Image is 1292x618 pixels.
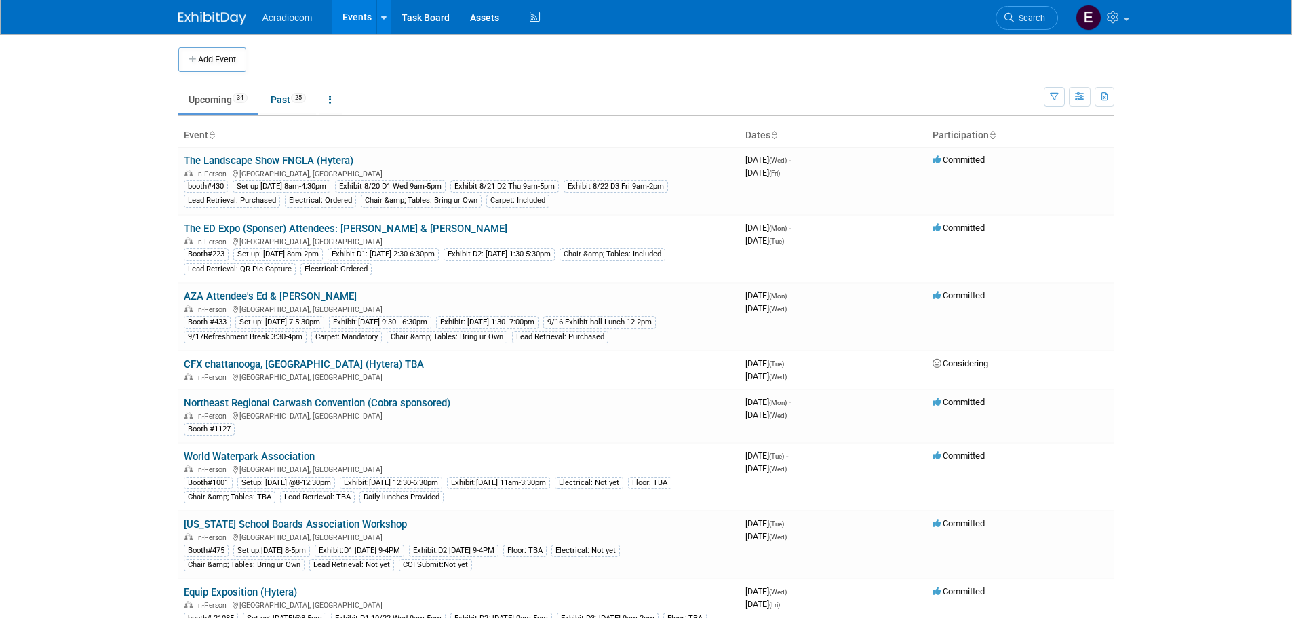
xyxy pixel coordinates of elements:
img: In-Person Event [184,170,193,176]
div: [GEOGRAPHIC_DATA], [GEOGRAPHIC_DATA] [184,531,735,542]
div: [GEOGRAPHIC_DATA], [GEOGRAPHIC_DATA] [184,235,735,246]
div: Exhibit:[DATE] 11am-3:30pm [447,477,550,489]
button: Add Event [178,47,246,72]
a: Northeast Regional Carwash Convention (Cobra sponsored) [184,397,450,409]
div: Exhibit:[DATE] 9:30 - 6:30pm [329,316,431,328]
span: [DATE] [745,223,791,233]
th: Dates [740,124,927,147]
a: Sort by Start Date [770,130,777,140]
span: - [789,290,791,301]
span: [DATE] [745,450,788,461]
div: Booth#223 [184,248,229,260]
span: Committed [933,586,985,596]
div: Exhibit:D1 [DATE] 9-4PM [315,545,404,557]
span: (Wed) [769,588,787,596]
span: [DATE] [745,358,788,368]
a: AZA Attendee's Ed & [PERSON_NAME] [184,290,357,303]
img: In-Person Event [184,601,193,608]
div: Floor: TBA [628,477,671,489]
img: ExhibitDay [178,12,246,25]
div: [GEOGRAPHIC_DATA], [GEOGRAPHIC_DATA] [184,463,735,474]
span: (Mon) [769,399,787,406]
span: In-Person [196,601,231,610]
div: Carpet: Included [486,195,549,207]
div: Floor: TBA [503,545,547,557]
a: Search [996,6,1058,30]
img: In-Person Event [184,305,193,312]
span: In-Person [196,305,231,314]
div: Set up: [DATE] 8am-2pm [233,248,323,260]
span: - [786,450,788,461]
div: Chair &amp; Tables: Bring ur Own [184,559,305,571]
div: Chair &amp; Tables: Bring ur Own [361,195,482,207]
span: (Tue) [769,237,784,245]
div: Exhibit 8/21 D2 Thu 9am-5pm [450,180,559,193]
div: Lead Retrieval: Purchased [512,331,608,343]
div: [GEOGRAPHIC_DATA], [GEOGRAPHIC_DATA] [184,371,735,382]
span: 34 [233,93,248,103]
span: [DATE] [745,168,780,178]
span: [DATE] [745,410,787,420]
img: Elizabeth Martinez [1076,5,1101,31]
div: Electrical: Ordered [300,263,372,275]
a: Sort by Event Name [208,130,215,140]
div: Exhibit D1: [DATE] 2:30-6:30pm [328,248,439,260]
div: Lead Retrieval: QR Pic Capture [184,263,296,275]
div: Set up:[DATE] 8-5pm [233,545,310,557]
span: In-Person [196,465,231,474]
span: [DATE] [745,531,787,541]
div: Electrical: Ordered [285,195,356,207]
div: Chair &amp; Tables: Included [560,248,665,260]
div: COI Submit:Not yet [399,559,472,571]
span: Committed [933,450,985,461]
a: [US_STATE] School Boards Association Workshop [184,518,407,530]
th: Participation [927,124,1114,147]
span: - [789,155,791,165]
div: Booth#475 [184,545,229,557]
span: (Wed) [769,305,787,313]
a: Upcoming34 [178,87,258,113]
div: Lead Retrieval: TBA [280,491,355,503]
span: [DATE] [745,290,791,301]
span: In-Person [196,237,231,246]
div: Chair &amp; Tables: Bring ur Own [387,331,507,343]
div: Booth #1127 [184,423,235,436]
span: Committed [933,290,985,301]
span: [DATE] [745,586,791,596]
a: The Landscape Show FNGLA (Hytera) [184,155,353,167]
a: Past25 [260,87,316,113]
span: (Mon) [769,225,787,232]
span: (Tue) [769,452,784,460]
span: [DATE] [745,371,787,381]
span: - [789,223,791,233]
span: (Wed) [769,533,787,541]
span: (Fri) [769,601,780,609]
div: Exhibit: [DATE] 1:30- 7:00pm [436,316,539,328]
div: Electrical: Not yet [551,545,620,557]
span: [DATE] [745,235,784,246]
span: [DATE] [745,303,787,313]
div: Exhibit:D2 [DATE] 9-4PM [409,545,498,557]
a: Sort by Participation Type [989,130,996,140]
th: Event [178,124,740,147]
div: Lead Retrieval: Not yet [309,559,394,571]
span: (Wed) [769,373,787,381]
div: Carpet: Mandatory [311,331,382,343]
div: Chair &amp; Tables: TBA [184,491,275,503]
span: (Wed) [769,465,787,473]
div: Daily lunches Provided [359,491,444,503]
span: [DATE] [745,463,787,474]
a: World Waterpark Association [184,450,315,463]
div: Exhibit 8/22 D3 Fri 9am-2pm [564,180,668,193]
div: 9/16 Exhibit hall Lunch 12-2pm [543,316,656,328]
span: In-Person [196,373,231,382]
span: Committed [933,155,985,165]
div: Electrical: Not yet [555,477,623,489]
a: Equip Exposition (Hytera) [184,586,297,598]
span: (Tue) [769,360,784,368]
img: In-Person Event [184,412,193,419]
div: [GEOGRAPHIC_DATA], [GEOGRAPHIC_DATA] [184,599,735,610]
span: [DATE] [745,397,791,407]
span: Committed [933,223,985,233]
span: Committed [933,518,985,528]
